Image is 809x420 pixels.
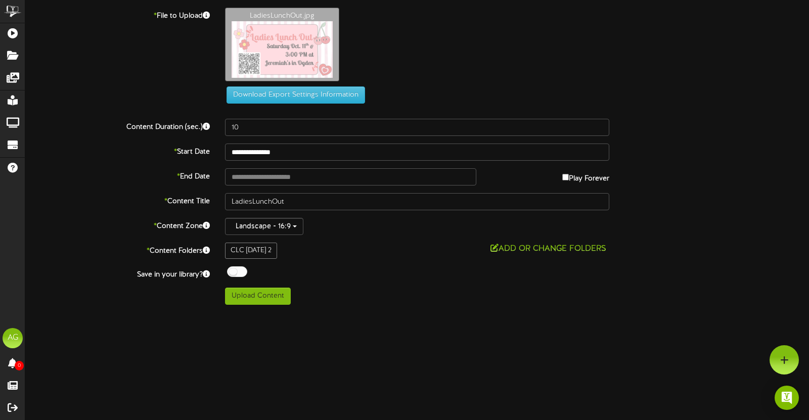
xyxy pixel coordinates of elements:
input: Play Forever [562,174,569,180]
span: 0 [15,361,24,370]
div: Open Intercom Messenger [775,386,799,410]
label: Content Duration (sec.) [18,119,217,132]
div: AG [3,328,23,348]
input: Title of this Content [225,193,609,210]
div: CLC [DATE] 2 [225,243,277,259]
button: Download Export Settings Information [227,86,365,104]
label: Save in your library? [18,266,217,280]
label: Play Forever [562,168,609,184]
label: Content Zone [18,218,217,231]
label: End Date [18,168,217,182]
button: Add or Change Folders [487,243,609,255]
label: Start Date [18,144,217,157]
label: Content Title [18,193,217,207]
a: Download Export Settings Information [221,91,365,99]
label: File to Upload [18,8,217,21]
button: Landscape - 16:9 [225,218,303,235]
button: Upload Content [225,288,291,305]
label: Content Folders [18,243,217,256]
